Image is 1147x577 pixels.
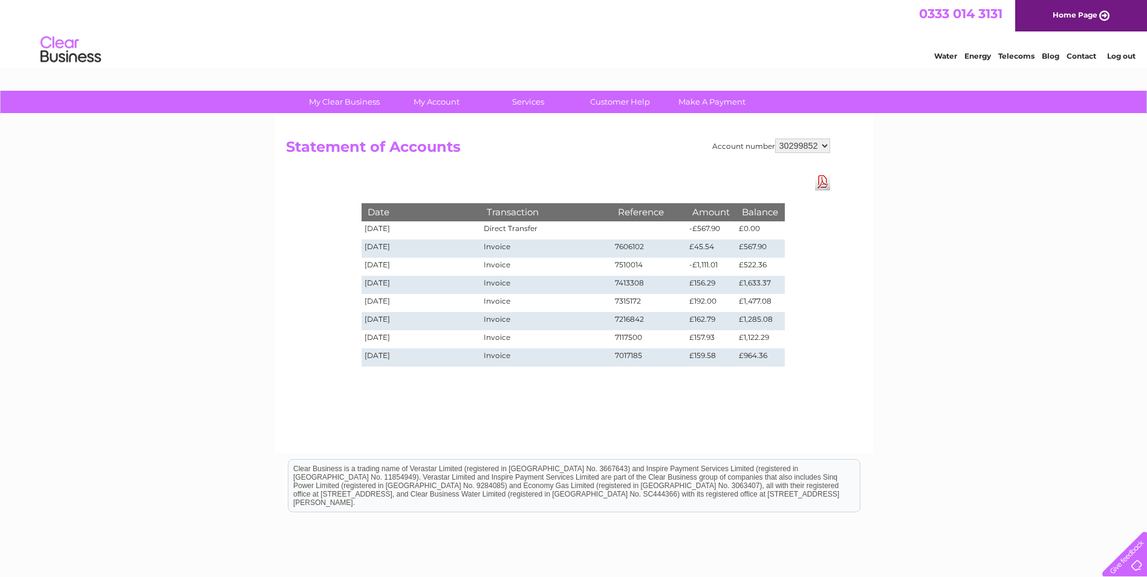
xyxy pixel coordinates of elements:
td: Invoice [481,348,611,367]
td: [DATE] [362,294,481,312]
td: £162.79 [686,312,736,330]
a: Blog [1042,51,1059,60]
th: Date [362,203,481,221]
td: £192.00 [686,294,736,312]
td: [DATE] [362,312,481,330]
a: Energy [964,51,991,60]
td: Invoice [481,294,611,312]
a: My Clear Business [294,91,394,113]
a: 0333 014 3131 [919,6,1002,21]
div: Clear Business is a trading name of Verastar Limited (registered in [GEOGRAPHIC_DATA] No. 3667643... [288,7,860,59]
a: Make A Payment [662,91,762,113]
td: Invoice [481,258,611,276]
td: £964.36 [736,348,784,367]
td: £1,633.37 [736,276,784,294]
h2: Statement of Accounts [286,139,830,161]
th: Transaction [481,203,611,221]
img: logo.png [40,31,102,68]
td: £156.29 [686,276,736,294]
th: Balance [736,203,784,221]
td: [DATE] [362,330,481,348]
td: £157.93 [686,330,736,348]
th: Amount [686,203,736,221]
a: My Account [386,91,486,113]
a: Water [934,51,957,60]
td: £1,285.08 [736,312,784,330]
td: 7315172 [612,294,687,312]
td: Invoice [481,312,611,330]
div: Account number [712,139,830,153]
td: £1,477.08 [736,294,784,312]
td: £522.36 [736,258,784,276]
td: £1,122.29 [736,330,784,348]
td: 7117500 [612,330,687,348]
a: Download Pdf [815,173,830,191]
a: Services [478,91,578,113]
td: £567.90 [736,240,784,258]
td: 7606102 [612,240,687,258]
td: Direct Transfer [481,221,611,240]
td: [DATE] [362,221,481,240]
a: Contact [1067,51,1096,60]
td: 7413308 [612,276,687,294]
td: Invoice [481,276,611,294]
td: -£567.90 [686,221,736,240]
td: [DATE] [362,276,481,294]
td: Invoice [481,330,611,348]
td: 7216842 [612,312,687,330]
td: Invoice [481,240,611,258]
a: Log out [1107,51,1136,60]
td: [DATE] [362,240,481,258]
td: £159.58 [686,348,736,367]
td: £0.00 [736,221,784,240]
td: [DATE] [362,258,481,276]
td: -£1,111.01 [686,258,736,276]
td: [DATE] [362,348,481,367]
td: 7510014 [612,258,687,276]
a: Telecoms [998,51,1035,60]
td: 7017185 [612,348,687,367]
a: Customer Help [570,91,670,113]
td: £45.54 [686,240,736,258]
th: Reference [612,203,687,221]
